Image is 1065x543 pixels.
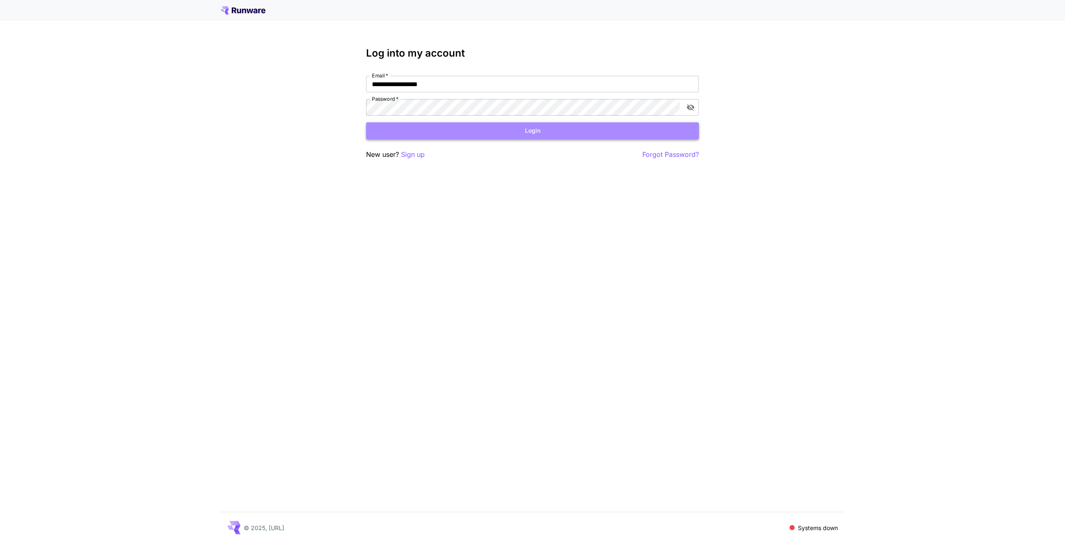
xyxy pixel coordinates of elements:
p: © 2025, [URL] [244,523,284,532]
button: toggle password visibility [683,100,698,115]
p: New user? [366,149,425,160]
label: Password [372,95,399,102]
h3: Log into my account [366,47,699,59]
button: Sign up [401,149,425,160]
button: Login [366,122,699,139]
p: Systems down [798,523,838,532]
label: Email [372,72,388,79]
button: Forgot Password? [642,149,699,160]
